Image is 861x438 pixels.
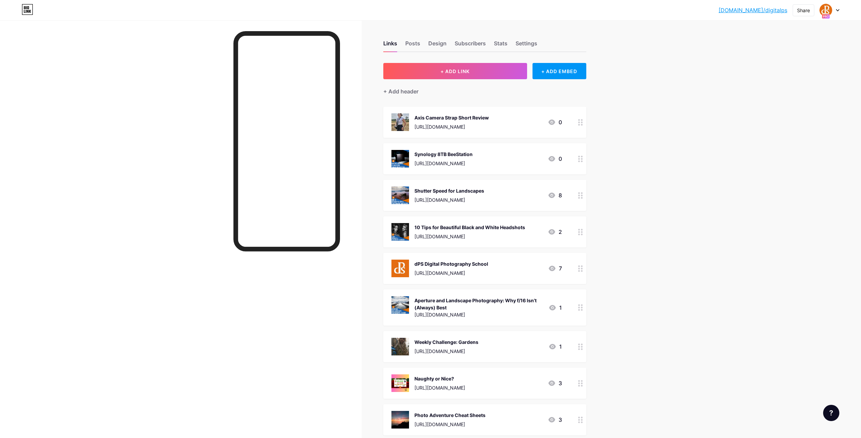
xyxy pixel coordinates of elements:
[797,7,810,14] div: Share
[548,416,562,424] div: 3
[391,113,409,131] img: Axis Camera Strap Short Review
[391,187,409,204] img: Shutter Speed for Landscapes
[548,191,562,199] div: 8
[391,260,409,277] img: dPS Digital Photography School
[414,311,543,318] div: [URL][DOMAIN_NAME]
[819,4,832,17] img: Simon Pollock
[548,304,562,312] div: 1
[548,379,562,387] div: 3
[405,39,420,51] div: Posts
[414,412,485,419] div: Photo Adventure Cheat Sheets
[414,260,488,267] div: dPS Digital Photography School
[548,118,562,126] div: 0
[383,63,527,79] button: + ADD LINK
[548,155,562,163] div: 0
[414,151,473,158] div: Synology 8TB BeeStation
[428,39,447,51] div: Design
[391,411,409,429] img: Photo Adventure Cheat Sheets
[494,39,507,51] div: Stats
[414,375,465,382] div: Naughty or Nice?
[414,123,489,130] div: [URL][DOMAIN_NAME]
[414,196,484,203] div: [URL][DOMAIN_NAME]
[414,160,473,167] div: [URL][DOMAIN_NAME]
[548,264,562,272] div: 7
[516,39,537,51] div: Settings
[391,150,409,168] img: Synology 8TB BeeStation
[414,233,525,240] div: [URL][DOMAIN_NAME]
[414,421,485,428] div: [URL][DOMAIN_NAME]
[414,348,478,355] div: [URL][DOMAIN_NAME]
[414,297,543,311] div: Aperture and Landscape Photography: Why f/16 Isn’t (Always) Best
[440,68,470,74] span: + ADD LINK
[414,338,478,346] div: Weekly Challenge: Gardens
[455,39,486,51] div: Subscribers
[548,228,562,236] div: 2
[391,296,409,314] img: Aperture and Landscape Photography: Why f/16 Isn’t (Always) Best
[383,87,418,95] div: + Add header
[391,223,409,241] img: 10 Tips for Beautiful Black and White Headshots
[391,374,409,392] img: Naughty or Nice?
[533,63,586,79] div: + ADD EMBED
[414,384,465,391] div: [URL][DOMAIN_NAME]
[383,39,397,51] div: Links
[391,338,409,355] img: Weekly Challenge: Gardens
[414,269,488,277] div: [URL][DOMAIN_NAME]
[719,6,787,14] a: [DOMAIN_NAME]/digitalps
[548,343,562,351] div: 1
[414,187,484,194] div: Shutter Speed for Landscapes
[414,114,489,121] div: Axis Camera Strap Short Review
[414,224,525,231] div: 10 Tips for Beautiful Black and White Headshots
